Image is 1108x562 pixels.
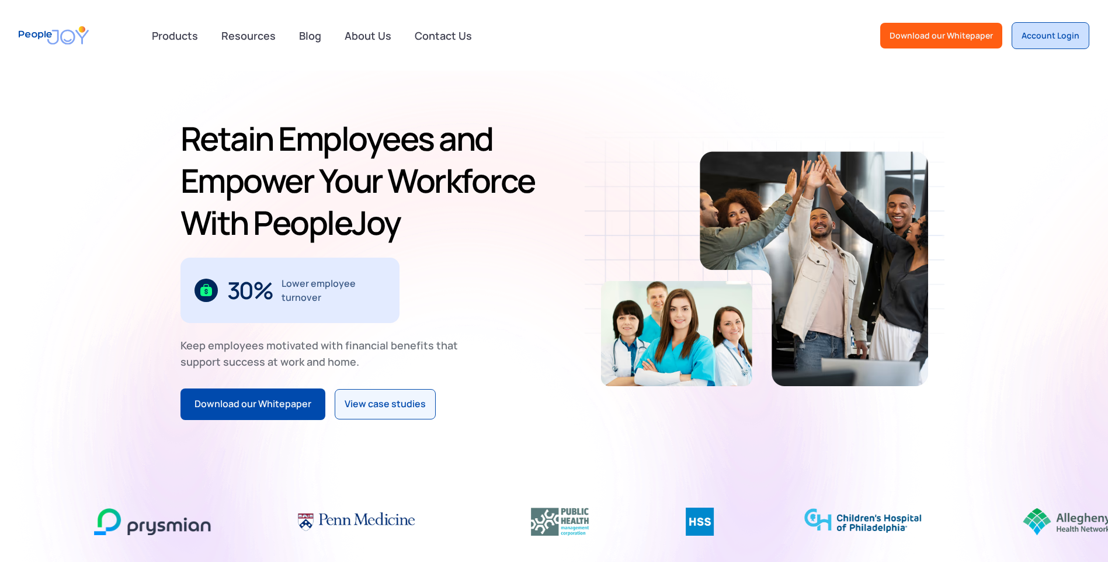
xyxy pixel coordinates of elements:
[194,397,311,412] div: Download our Whitepaper
[345,397,426,412] div: View case studies
[880,23,1002,48] a: Download our Whitepaper
[335,389,436,419] a: View case studies
[180,337,468,370] div: Keep employees motivated with financial benefits that support success at work and home.
[180,117,550,244] h1: Retain Employees and Empower Your Workforce With PeopleJoy
[601,281,752,386] img: Retain-Employees-PeopleJoy
[700,151,928,386] img: Retain-Employees-PeopleJoy
[890,30,993,41] div: Download our Whitepaper
[227,281,273,300] div: 30%
[180,258,400,323] div: 3 / 3
[282,276,385,304] div: Lower employee turnover
[145,24,205,47] div: Products
[1012,22,1089,49] a: Account Login
[292,23,328,48] a: Blog
[19,19,89,52] a: home
[408,23,479,48] a: Contact Us
[338,23,398,48] a: About Us
[214,23,283,48] a: Resources
[1022,30,1079,41] div: Account Login
[180,388,325,420] a: Download our Whitepaper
